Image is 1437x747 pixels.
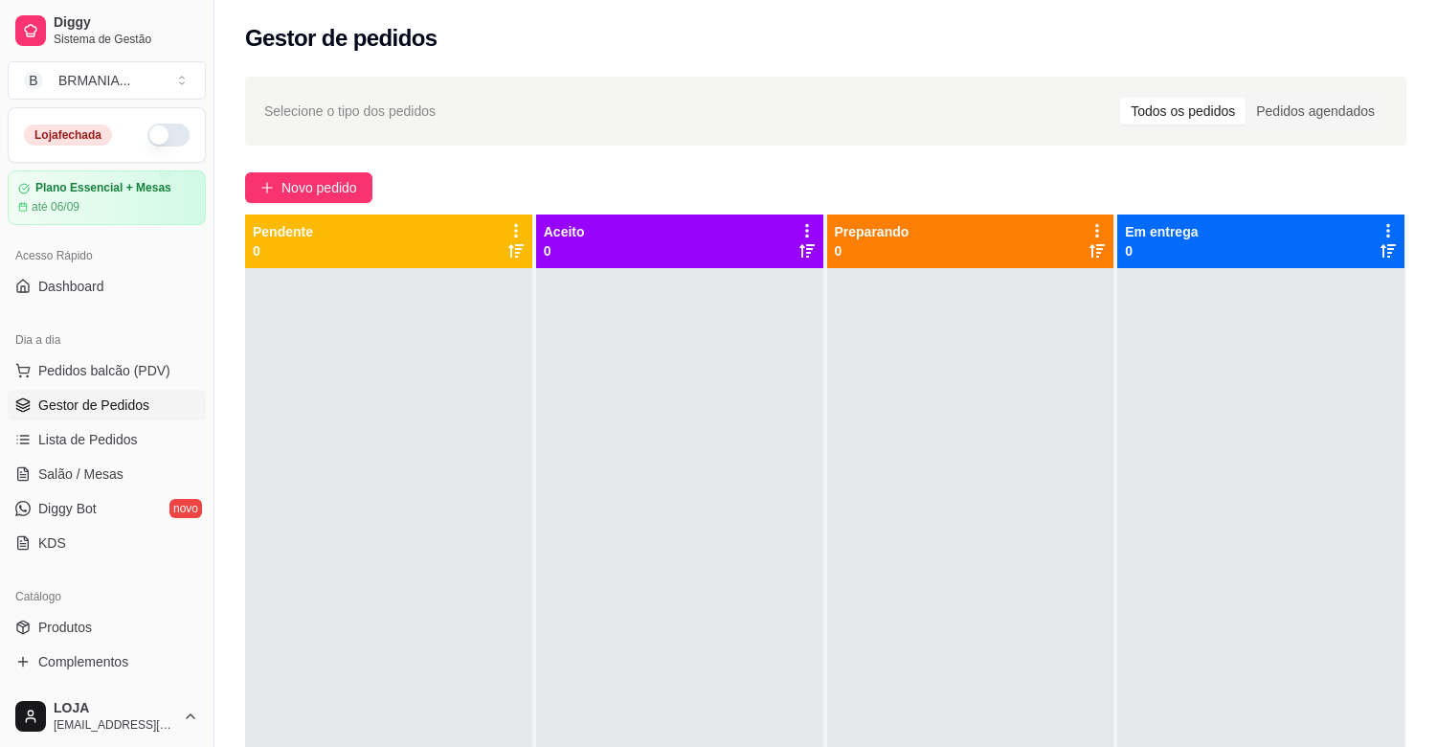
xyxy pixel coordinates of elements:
div: Acesso Rápido [8,240,206,271]
a: Lista de Pedidos [8,424,206,455]
div: BRMANIA ... [58,71,130,90]
span: Complementos [38,652,128,671]
a: Diggy Botnovo [8,493,206,524]
p: 0 [253,241,313,260]
span: Produtos [38,618,92,637]
article: Plano Essencial + Mesas [35,181,171,195]
p: Aceito [544,222,585,241]
p: 0 [1125,241,1198,260]
span: KDS [38,533,66,553]
div: Catálogo [8,581,206,612]
span: Dashboard [38,277,104,296]
button: LOJA[EMAIL_ADDRESS][DOMAIN_NAME] [8,693,206,739]
a: Gestor de Pedidos [8,390,206,420]
button: Alterar Status [147,124,190,147]
div: Dia a dia [8,325,206,355]
p: Pendente [253,222,313,241]
a: KDS [8,528,206,558]
span: LOJA [54,700,175,717]
div: Loja fechada [24,124,112,146]
h2: Gestor de pedidos [245,23,438,54]
span: B [24,71,43,90]
div: Todos os pedidos [1120,98,1246,124]
span: Gestor de Pedidos [38,396,149,415]
div: Pedidos agendados [1246,98,1385,124]
p: Em entrega [1125,222,1198,241]
button: Select a team [8,61,206,100]
button: Novo pedido [245,172,372,203]
a: DiggySistema de Gestão [8,8,206,54]
a: Salão / Mesas [8,459,206,489]
span: Diggy Bot [38,499,97,518]
span: Diggy [54,14,198,32]
a: Dashboard [8,271,206,302]
span: Lista de Pedidos [38,430,138,449]
p: 0 [544,241,585,260]
span: Novo pedido [281,177,357,198]
span: Salão / Mesas [38,464,123,484]
span: [EMAIL_ADDRESS][DOMAIN_NAME] [54,717,175,733]
article: até 06/09 [32,199,79,215]
a: Plano Essencial + Mesasaté 06/09 [8,170,206,225]
button: Pedidos balcão (PDV) [8,355,206,386]
p: Preparando [835,222,909,241]
span: Sistema de Gestão [54,32,198,47]
span: Selecione o tipo dos pedidos [264,101,436,122]
a: Complementos [8,646,206,677]
a: Produtos [8,612,206,643]
span: plus [260,181,274,194]
span: Pedidos balcão (PDV) [38,361,170,380]
p: 0 [835,241,909,260]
